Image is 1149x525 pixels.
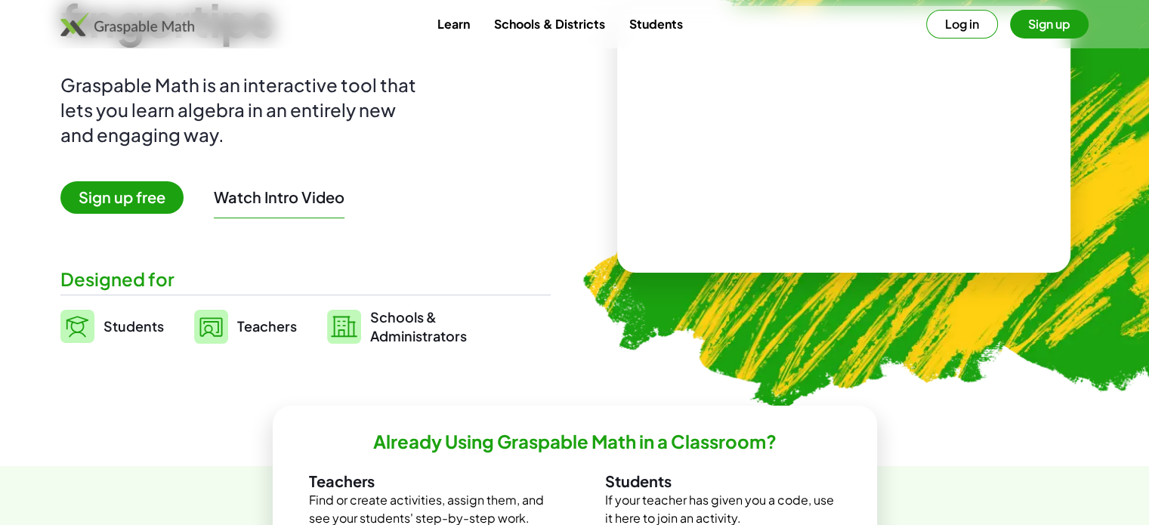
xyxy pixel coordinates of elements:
[309,471,545,491] h3: Teachers
[616,10,694,38] a: Students
[194,307,297,345] a: Teachers
[327,307,467,345] a: Schools &Administrators
[60,267,551,292] div: Designed for
[103,317,164,335] span: Students
[214,187,344,207] button: Watch Intro Video
[926,10,998,39] button: Log in
[60,73,423,147] div: Graspable Math is an interactive tool that lets you learn algebra in an entirely new and engaging...
[194,310,228,344] img: svg%3e
[1010,10,1089,39] button: Sign up
[60,181,184,214] span: Sign up free
[373,430,777,453] h2: Already Using Graspable Math in a Classroom?
[730,83,957,196] video: What is this? This is dynamic math notation. Dynamic math notation plays a central role in how Gr...
[60,307,164,345] a: Students
[482,10,616,38] a: Schools & Districts
[60,310,94,343] img: svg%3e
[237,317,297,335] span: Teachers
[605,471,841,491] h3: Students
[425,10,482,38] a: Learn
[327,310,361,344] img: svg%3e
[370,307,467,345] span: Schools & Administrators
